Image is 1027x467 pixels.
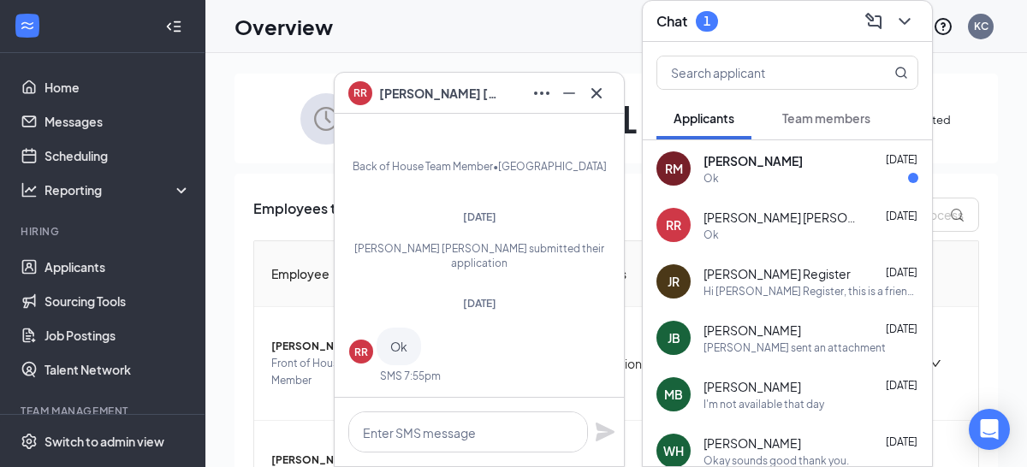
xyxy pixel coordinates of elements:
svg: WorkstreamLogo [19,17,36,34]
div: I'm not available that day [703,397,824,411]
span: [PERSON_NAME] [703,152,803,169]
a: Scheduling [45,139,191,173]
svg: Collapse [165,18,182,35]
div: JB [668,329,680,346]
div: Ok [703,171,719,186]
div: Back of House Team Member • [GEOGRAPHIC_DATA] [353,158,607,175]
button: Ellipses [528,80,555,107]
svg: ChevronDown [894,11,915,32]
span: Employees that need your attention [253,198,486,232]
svg: Ellipses [531,83,552,103]
span: Applicants [674,110,734,126]
span: [PERSON_NAME] [271,338,401,355]
div: 1 [703,14,710,28]
svg: Analysis [21,181,38,198]
a: Job Postings [45,318,191,352]
svg: ComposeMessage [864,11,884,32]
div: Switch to admin view [45,433,164,450]
button: Cross [583,80,610,107]
div: [PERSON_NAME] [PERSON_NAME] submitted their application [349,241,609,270]
div: Hiring [21,224,187,239]
span: [PERSON_NAME] [703,322,801,339]
span: [DATE] [886,266,917,279]
div: Ok [703,228,719,242]
div: Team Management [21,404,187,418]
th: Employee [254,241,414,307]
span: [DATE] [886,210,917,222]
a: Applicants [45,250,191,284]
div: WH [663,442,684,459]
span: [DATE] [886,435,917,448]
span: Front of House Team Member [271,355,401,389]
a: Messages [45,104,191,139]
span: [DATE] [463,297,496,310]
div: Hi [PERSON_NAME] Register, this is a friendly reminder. Your meeting with [DEMOGRAPHIC_DATA]-fil-... [703,284,918,299]
span: Ok [390,339,407,354]
span: [DATE] [886,379,917,392]
button: ChevronDown [891,8,918,35]
div: RR [666,216,681,233]
div: SMS 7:55pm [380,369,441,383]
span: [PERSON_NAME] [PERSON_NAME] [703,209,858,226]
div: JR [668,273,680,290]
button: ComposeMessage [860,8,887,35]
h1: Overview [234,12,333,41]
a: Home [45,70,191,104]
div: KC [974,19,988,33]
span: Team members [782,110,870,126]
span: down [929,358,941,369]
span: [PERSON_NAME] [703,434,801,452]
span: [PERSON_NAME] [703,378,801,395]
svg: QuestionInfo [933,16,953,37]
button: Minimize [555,80,583,107]
svg: Cross [586,83,607,103]
div: [PERSON_NAME] sent an attachment [703,340,886,355]
input: Search applicant [657,56,860,89]
div: RM [665,160,683,177]
span: [DATE] [463,210,496,223]
svg: Minimize [559,83,579,103]
span: [DATE] [886,153,917,166]
a: Talent Network [45,352,191,387]
svg: MagnifyingGlass [894,66,908,80]
svg: Settings [21,433,38,450]
div: RR [354,345,368,359]
div: Reporting [45,181,192,198]
span: [DATE] [886,322,917,335]
span: [PERSON_NAME] Register [703,265,851,282]
svg: Plane [595,422,615,442]
div: Open Intercom Messenger [969,409,1010,450]
span: [PERSON_NAME] [PERSON_NAME] [379,84,499,103]
h3: Chat [656,12,687,31]
a: Sourcing Tools [45,284,191,318]
div: MB [664,386,683,403]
